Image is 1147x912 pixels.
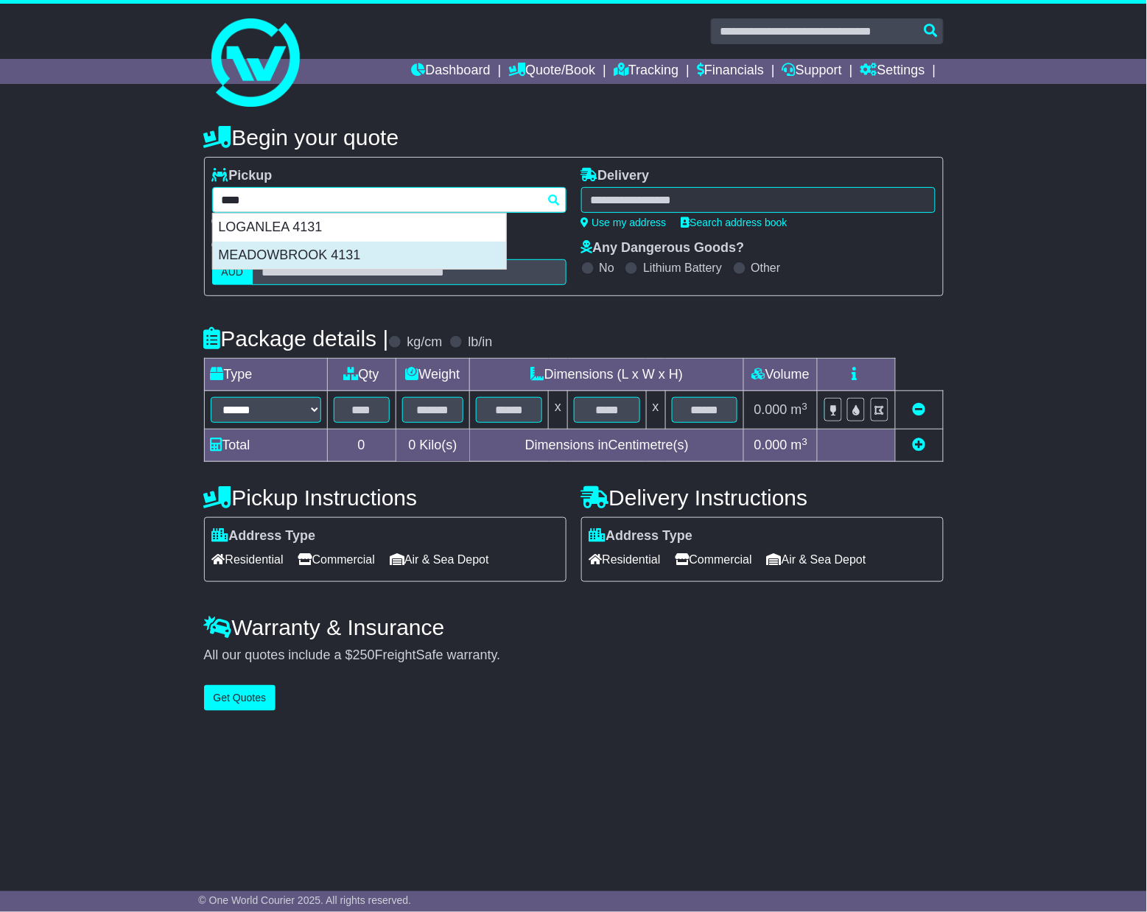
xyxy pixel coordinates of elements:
[204,326,389,351] h4: Package details |
[782,59,842,84] a: Support
[204,125,944,150] h4: Begin your quote
[744,359,818,391] td: Volume
[751,261,781,275] label: Other
[860,59,925,84] a: Settings
[681,217,788,228] a: Search address book
[643,261,722,275] label: Lithium Battery
[614,59,678,84] a: Tracking
[327,359,396,391] td: Qty
[802,436,808,447] sup: 3
[212,548,284,571] span: Residential
[212,168,273,184] label: Pickup
[581,240,745,256] label: Any Dangerous Goods?
[212,187,567,213] typeahead: Please provide city
[468,334,492,351] label: lb/in
[204,359,327,391] td: Type
[767,548,866,571] span: Air & Sea Depot
[791,402,808,417] span: m
[204,485,567,510] h4: Pickup Instructions
[298,548,375,571] span: Commercial
[396,359,470,391] td: Weight
[204,648,944,664] div: All our quotes include a $ FreightSafe warranty.
[470,429,744,462] td: Dimensions in Centimetre(s)
[581,217,667,228] a: Use my address
[754,402,788,417] span: 0.000
[802,401,808,412] sup: 3
[407,334,442,351] label: kg/cm
[581,168,650,184] label: Delivery
[470,359,744,391] td: Dimensions (L x W x H)
[581,485,944,510] h4: Delivery Instructions
[412,59,491,84] a: Dashboard
[408,438,415,452] span: 0
[589,528,693,544] label: Address Type
[204,615,944,639] h4: Warranty & Insurance
[199,895,412,907] span: © One World Courier 2025. All rights reserved.
[791,438,808,452] span: m
[697,59,764,84] a: Financials
[213,214,506,242] div: LOGANLEA 4131
[213,242,506,270] div: MEADOWBROOK 4131
[913,402,926,417] a: Remove this item
[212,259,253,285] label: AUD
[204,685,276,711] button: Get Quotes
[508,59,595,84] a: Quote/Book
[212,528,316,544] label: Address Type
[913,438,926,452] a: Add new item
[204,429,327,462] td: Total
[754,438,788,452] span: 0.000
[676,548,752,571] span: Commercial
[646,391,665,429] td: x
[353,648,375,662] span: 250
[600,261,614,275] label: No
[589,548,661,571] span: Residential
[396,429,470,462] td: Kilo(s)
[390,548,489,571] span: Air & Sea Depot
[549,391,568,429] td: x
[327,429,396,462] td: 0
